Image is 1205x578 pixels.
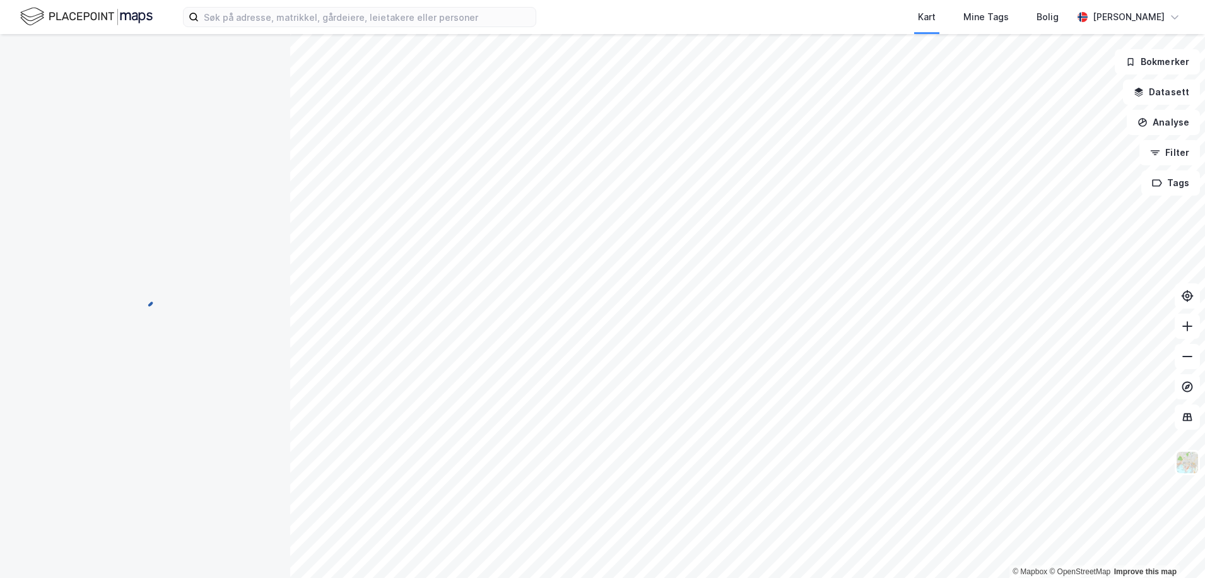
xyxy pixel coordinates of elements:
a: Improve this map [1114,567,1177,576]
button: Bokmerker [1115,49,1200,74]
a: Mapbox [1013,567,1047,576]
div: Kart [918,9,936,25]
button: Datasett [1123,80,1200,105]
div: Mine Tags [963,9,1009,25]
img: Z [1175,451,1199,475]
div: Bolig [1037,9,1059,25]
button: Filter [1139,140,1200,165]
button: Tags [1141,170,1200,196]
img: spinner.a6d8c91a73a9ac5275cf975e30b51cfb.svg [135,288,155,309]
img: logo.f888ab2527a4732fd821a326f86c7f29.svg [20,6,153,28]
div: [PERSON_NAME] [1093,9,1165,25]
input: Søk på adresse, matrikkel, gårdeiere, leietakere eller personer [199,8,536,27]
button: Analyse [1127,110,1200,135]
a: OpenStreetMap [1049,567,1110,576]
iframe: Chat Widget [1142,517,1205,578]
